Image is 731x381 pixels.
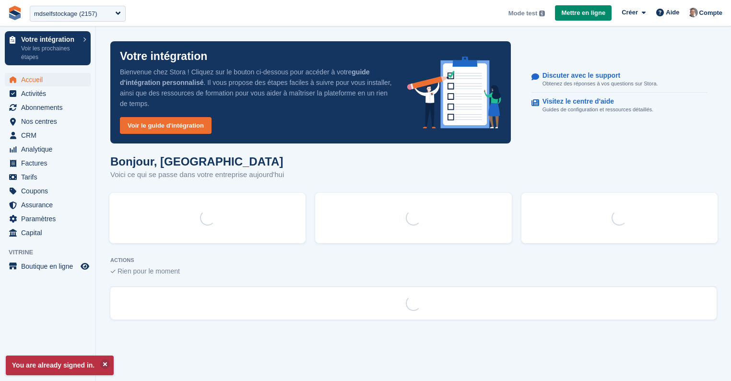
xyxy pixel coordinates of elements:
[21,73,79,86] span: Accueil
[110,270,116,274] img: blank_slate_check_icon-ba018cac091ee9be17c0a81a6c232d5eb81de652e7a59be601be346b1b6ddf79.svg
[5,143,91,156] a: menu
[622,8,638,17] span: Créer
[34,9,97,19] div: mdselfstockage (2157)
[5,184,91,198] a: menu
[110,169,284,180] p: Voici ce qui se passe dans votre entreprise aujourd'hui
[120,67,392,109] p: Bienvenue chez Stora ! Cliquez sur le bouton ci-dessous pour accéder à votre . Il vous propose de...
[555,5,612,21] a: Mettre en ligne
[5,101,91,114] a: menu
[542,97,646,106] p: Visitez le centre d'aide
[6,356,114,375] p: You are already signed in.
[5,198,91,212] a: menu
[407,57,501,129] img: onboarding-info-6c161a55d2c0e0a8cae90662b2fe09162a5109e8cc188191df67fb4f79e88e88.svg
[542,106,654,114] p: Guides de configuration et ressources détaillés.
[21,156,79,170] span: Factures
[21,260,79,273] span: Boutique en ligne
[688,8,698,17] img: Sebastien Bonnier
[5,115,91,128] a: menu
[508,9,538,18] span: Mode test
[21,212,79,226] span: Paramètres
[21,129,79,142] span: CRM
[21,36,78,43] p: Votre intégration
[542,80,658,88] p: Obtenez des réponses à vos questions sur Stora.
[5,31,91,65] a: Votre intégration Voir les prochaines étapes
[561,8,605,18] span: Mettre en ligne
[110,155,284,168] h1: Bonjour, [GEOGRAPHIC_DATA]
[21,184,79,198] span: Coupons
[118,267,180,275] span: Rien pour le moment
[110,257,717,263] p: ACTIONS
[699,8,722,18] span: Compte
[5,73,91,86] a: menu
[666,8,679,17] span: Aide
[21,170,79,184] span: Tarifs
[542,71,650,80] p: Discuter avec le support
[120,117,212,134] a: Voir le guide d'intégration
[5,260,91,273] a: menu
[539,11,545,16] img: icon-info-grey-7440780725fd019a000dd9b08b2336e03edf1995a4989e88bcd33f0948082b44.svg
[5,170,91,184] a: menu
[21,143,79,156] span: Analytique
[21,101,79,114] span: Abonnements
[120,51,207,62] p: Votre intégration
[531,67,707,93] a: Discuter avec le support Obtenez des réponses à vos questions sur Stora.
[79,261,91,272] a: Boutique d'aperçu
[21,198,79,212] span: Assurance
[9,248,95,257] span: Vitrine
[5,156,91,170] a: menu
[8,6,22,20] img: stora-icon-8386f47178a22dfd0bd8f6a31ec36ba5ce8667c1dd55bd0f319d3a0aa187defe.svg
[5,129,91,142] a: menu
[120,68,370,86] strong: guide d'intégration personnalisé
[21,44,78,61] p: Voir les prochaines étapes
[21,226,79,239] span: Capital
[21,87,79,100] span: Activités
[5,226,91,239] a: menu
[5,87,91,100] a: menu
[5,212,91,226] a: menu
[531,93,707,119] a: Visitez le centre d'aide Guides de configuration et ressources détaillés.
[21,115,79,128] span: Nos centres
